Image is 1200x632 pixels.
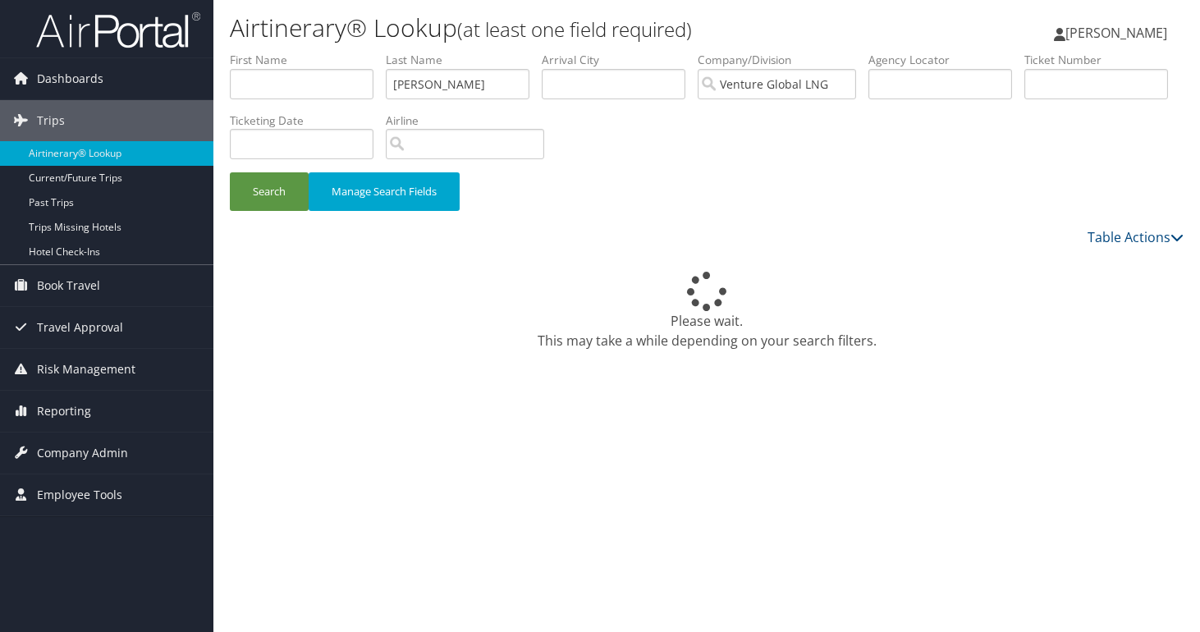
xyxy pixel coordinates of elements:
span: [PERSON_NAME] [1065,24,1167,42]
label: Arrival City [542,52,698,68]
label: Company/Division [698,52,868,68]
span: Dashboards [37,58,103,99]
button: Manage Search Fields [309,172,460,211]
img: airportal-logo.png [36,11,200,49]
span: Reporting [37,391,91,432]
label: First Name [230,52,386,68]
label: Airline [386,112,556,129]
label: Ticket Number [1024,52,1180,68]
label: Last Name [386,52,542,68]
button: Search [230,172,309,211]
span: Book Travel [37,265,100,306]
a: [PERSON_NAME] [1054,8,1184,57]
h1: Airtinerary® Lookup [230,11,866,45]
span: Company Admin [37,433,128,474]
span: Risk Management [37,349,135,390]
div: Please wait. This may take a while depending on your search filters. [230,272,1184,350]
span: Employee Tools [37,474,122,515]
a: Table Actions [1088,228,1184,246]
span: Trips [37,100,65,141]
label: Ticketing Date [230,112,386,129]
span: Travel Approval [37,307,123,348]
label: Agency Locator [868,52,1024,68]
small: (at least one field required) [457,16,692,43]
